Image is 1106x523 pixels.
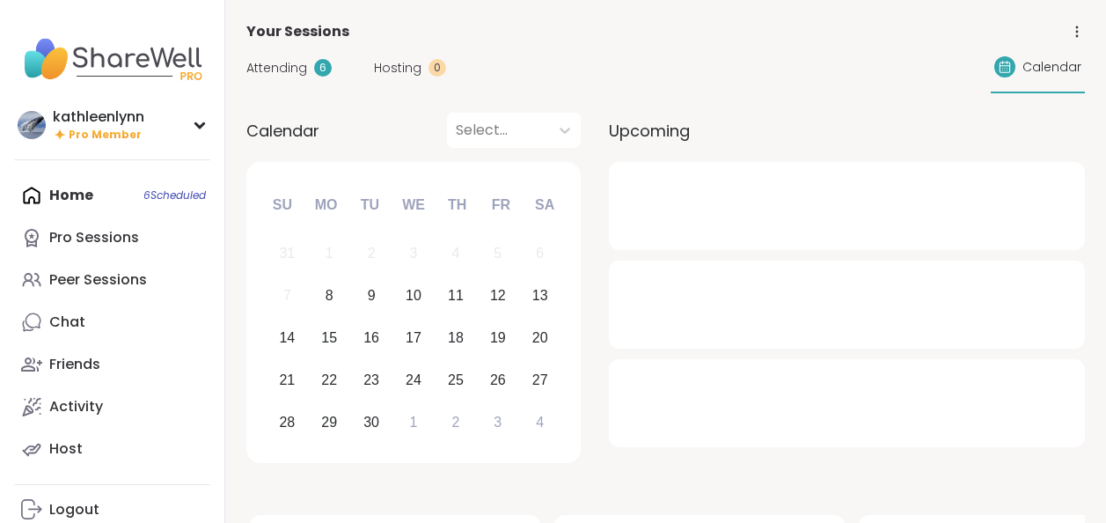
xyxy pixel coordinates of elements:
[246,119,319,143] span: Calendar
[479,320,516,357] div: Choose Friday, September 19th, 2025
[353,361,391,399] div: Choose Tuesday, September 23rd, 2025
[326,284,333,307] div: 8
[374,59,421,77] span: Hosting
[279,368,295,392] div: 21
[363,326,379,350] div: 16
[406,326,421,350] div: 17
[532,326,548,350] div: 20
[268,361,306,399] div: Choose Sunday, September 21st, 2025
[49,313,85,332] div: Chat
[406,284,421,307] div: 10
[395,235,433,273] div: Not available Wednesday, September 3rd, 2025
[311,320,348,357] div: Choose Monday, September 15th, 2025
[14,343,210,386] a: Friends
[395,361,433,399] div: Choose Wednesday, September 24th, 2025
[494,241,502,265] div: 5
[353,403,391,441] div: Choose Tuesday, September 30th, 2025
[321,368,337,392] div: 22
[49,270,147,290] div: Peer Sessions
[14,28,210,90] img: ShareWell Nav Logo
[18,111,46,139] img: kathleenlynn
[306,186,345,225] div: Mo
[363,410,379,434] div: 30
[521,403,559,441] div: Choose Saturday, October 4th, 2025
[14,428,210,470] a: Host
[49,500,99,519] div: Logout
[14,386,210,428] a: Activity
[532,284,548,307] div: 13
[314,59,332,77] div: 6
[532,368,548,392] div: 27
[14,217,210,259] a: Pro Sessions
[279,241,295,265] div: 31
[410,410,418,434] div: 1
[395,403,433,441] div: Choose Wednesday, October 1st, 2025
[525,186,564,225] div: Sa
[279,410,295,434] div: 28
[406,368,421,392] div: 24
[266,232,560,443] div: month 2025-09
[49,397,103,416] div: Activity
[69,128,142,143] span: Pro Member
[437,320,475,357] div: Choose Thursday, September 18th, 2025
[490,284,506,307] div: 12
[494,410,502,434] div: 3
[479,235,516,273] div: Not available Friday, September 5th, 2025
[353,320,391,357] div: Choose Tuesday, September 16th, 2025
[353,277,391,315] div: Choose Tuesday, September 9th, 2025
[451,410,459,434] div: 2
[481,186,520,225] div: Fr
[311,403,348,441] div: Choose Monday, September 29th, 2025
[490,368,506,392] div: 26
[321,410,337,434] div: 29
[49,439,83,459] div: Host
[363,368,379,392] div: 23
[350,186,389,225] div: Tu
[279,326,295,350] div: 14
[368,241,376,265] div: 2
[1022,58,1081,77] span: Calendar
[268,403,306,441] div: Choose Sunday, September 28th, 2025
[479,277,516,315] div: Choose Friday, September 12th, 2025
[353,235,391,273] div: Not available Tuesday, September 2nd, 2025
[246,59,307,77] span: Attending
[536,241,544,265] div: 6
[321,326,337,350] div: 15
[448,284,464,307] div: 11
[268,235,306,273] div: Not available Sunday, August 31st, 2025
[521,320,559,357] div: Choose Saturday, September 20th, 2025
[326,241,333,265] div: 1
[521,361,559,399] div: Choose Saturday, September 27th, 2025
[521,277,559,315] div: Choose Saturday, September 13th, 2025
[437,361,475,399] div: Choose Thursday, September 25th, 2025
[410,241,418,265] div: 3
[53,107,144,127] div: kathleenlynn
[521,235,559,273] div: Not available Saturday, September 6th, 2025
[437,235,475,273] div: Not available Thursday, September 4th, 2025
[283,284,291,307] div: 7
[368,284,376,307] div: 9
[311,361,348,399] div: Choose Monday, September 22nd, 2025
[311,235,348,273] div: Not available Monday, September 1st, 2025
[49,228,139,247] div: Pro Sessions
[437,277,475,315] div: Choose Thursday, September 11th, 2025
[394,186,433,225] div: We
[268,320,306,357] div: Choose Sunday, September 14th, 2025
[246,21,349,42] span: Your Sessions
[428,59,446,77] div: 0
[14,259,210,301] a: Peer Sessions
[479,403,516,441] div: Choose Friday, October 3rd, 2025
[536,410,544,434] div: 4
[479,361,516,399] div: Choose Friday, September 26th, 2025
[263,186,302,225] div: Su
[395,320,433,357] div: Choose Wednesday, September 17th, 2025
[490,326,506,350] div: 19
[438,186,477,225] div: Th
[437,403,475,441] div: Choose Thursday, October 2nd, 2025
[448,368,464,392] div: 25
[49,355,100,374] div: Friends
[395,277,433,315] div: Choose Wednesday, September 10th, 2025
[451,241,459,265] div: 4
[14,301,210,343] a: Chat
[311,277,348,315] div: Choose Monday, September 8th, 2025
